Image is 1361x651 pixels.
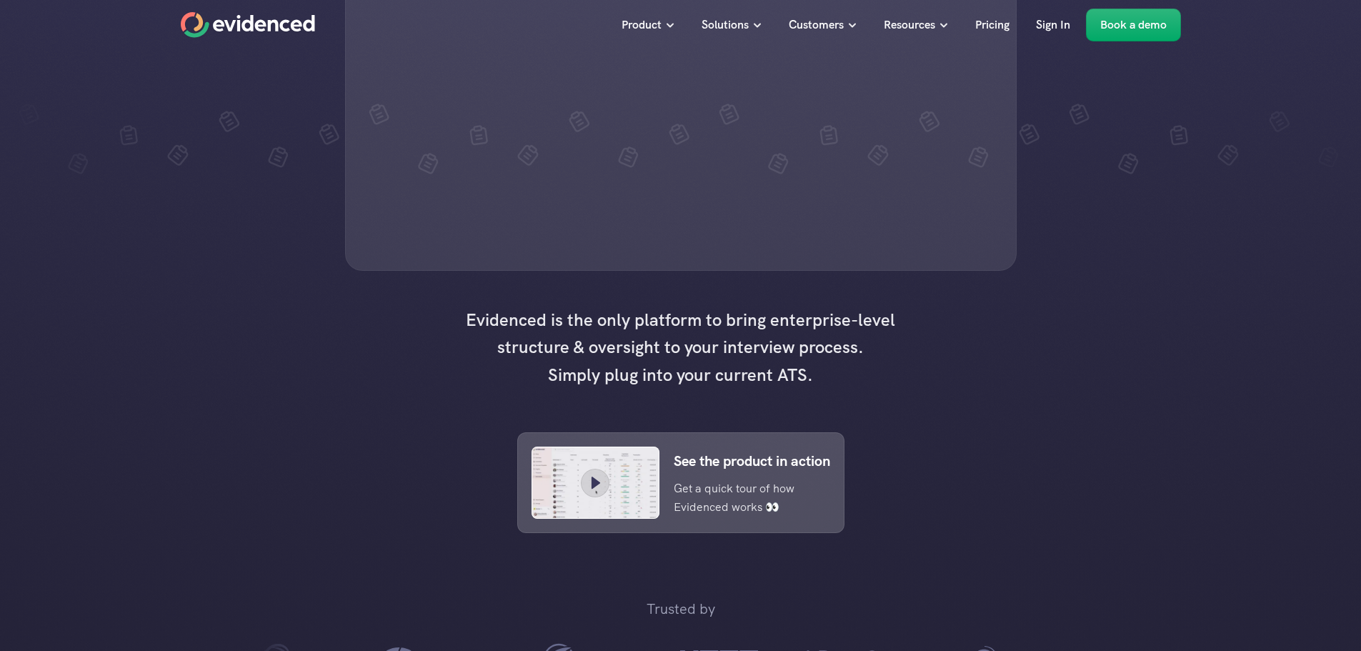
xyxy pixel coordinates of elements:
[1100,16,1167,34] p: Book a demo
[884,16,935,34] p: Resources
[674,479,809,516] p: Get a quick tour of how Evidenced works 👀
[622,16,662,34] p: Product
[702,16,749,34] p: Solutions
[459,307,902,389] h4: Evidenced is the only platform to bring enterprise-level structure & oversight to your interview ...
[517,432,844,533] a: See the product in actionGet a quick tour of how Evidenced works 👀
[789,16,844,34] p: Customers
[1036,16,1070,34] p: Sign In
[647,597,715,620] p: Trusted by
[1025,9,1081,41] a: Sign In
[1086,9,1181,41] a: Book a demo
[674,449,830,472] p: See the product in action
[975,16,1009,34] p: Pricing
[964,9,1020,41] a: Pricing
[181,12,315,38] a: Home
